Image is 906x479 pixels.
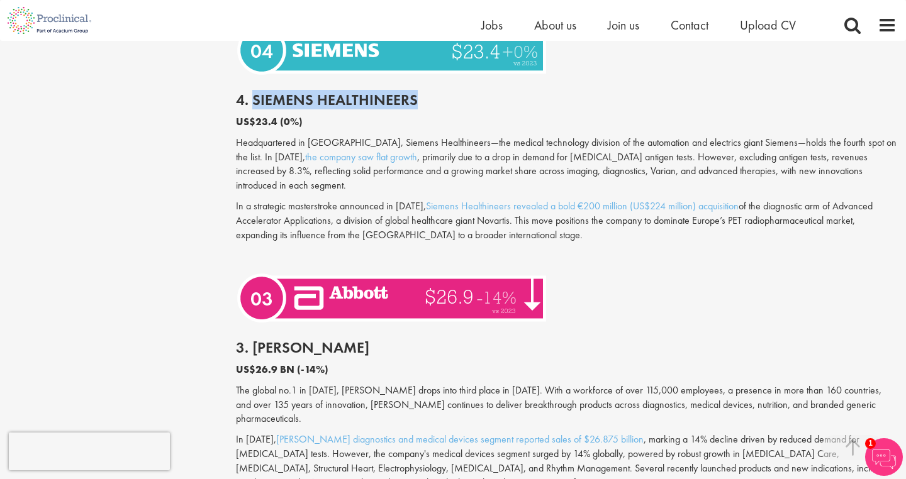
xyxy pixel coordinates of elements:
a: Siemens Healthineers revealed a bold €200 million (US$224 million) acquisition [426,199,739,212]
a: Upload CV [740,17,796,33]
b: US$26.9 BN (-14%) [236,363,328,376]
img: Chatbot [865,438,903,476]
p: In a strategic masterstroke announced in [DATE], of the diagnostic arm of Advanced Accelerator Ap... [236,199,897,243]
a: Contact [671,17,708,33]
a: Join us [608,17,639,33]
p: Headquartered in [GEOGRAPHIC_DATA], Siemens Healthineers—the medical technology division of the a... [236,136,897,193]
a: About us [534,17,576,33]
b: US$23.4 (0%) [236,115,303,128]
a: Jobs [481,17,503,33]
h2: 4. Siemens Healthineers [236,92,897,108]
p: The global no.1 in [DATE], [PERSON_NAME] drops into third place in [DATE]. With a workforce of ov... [236,383,897,427]
iframe: reCAPTCHA [9,432,170,470]
h2: 3. [PERSON_NAME] [236,339,897,356]
a: [PERSON_NAME] diagnostics and medical devices segment reported sales of $26.875 billion [276,432,644,446]
a: the company saw flat growth [305,150,417,163]
span: 1 [865,438,876,449]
